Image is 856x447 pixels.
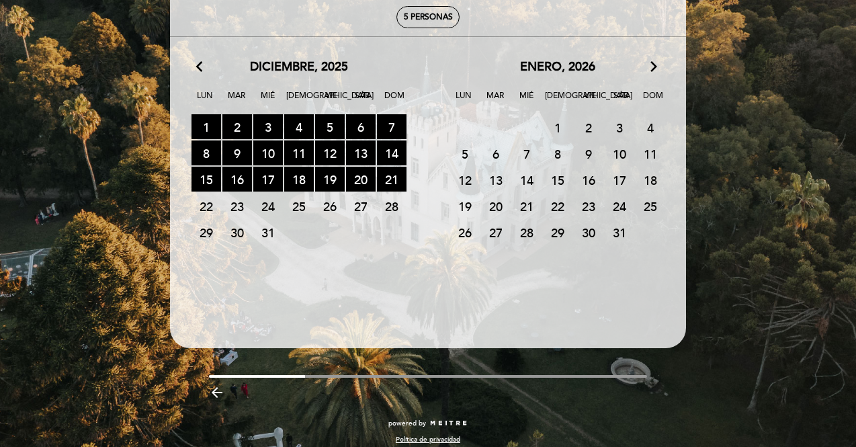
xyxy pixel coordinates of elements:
[404,12,453,22] span: 5 personas
[253,194,283,218] span: 24
[543,141,572,166] span: 8
[543,194,572,218] span: 22
[191,140,221,165] span: 8
[512,220,542,245] span: 28
[648,58,660,76] i: arrow_forward_ios
[222,167,252,192] span: 16
[605,167,634,192] span: 17
[481,167,511,192] span: 13
[605,194,634,218] span: 24
[315,140,345,165] span: 12
[284,140,314,165] span: 11
[636,115,665,140] span: 4
[574,115,603,140] span: 2
[640,89,667,114] span: Dom
[222,220,252,245] span: 30
[286,89,313,114] span: [DEMOGRAPHIC_DATA]
[574,194,603,218] span: 23
[388,419,426,428] span: powered by
[284,167,314,192] span: 18
[396,435,460,444] a: Política de privacidad
[222,194,252,218] span: 23
[253,167,283,192] span: 17
[196,58,208,76] i: arrow_back_ios
[450,89,477,114] span: Lun
[450,194,480,218] span: 19
[429,420,468,427] img: MEITRE
[545,89,572,114] span: [DEMOGRAPHIC_DATA]
[377,140,406,165] span: 14
[513,89,540,114] span: Mié
[381,89,408,114] span: Dom
[315,114,345,139] span: 5
[223,89,250,114] span: Mar
[388,419,468,428] a: powered by
[377,194,406,218] span: 28
[255,89,282,114] span: Mié
[481,220,511,245] span: 27
[574,220,603,245] span: 30
[636,194,665,218] span: 25
[346,114,376,139] span: 6
[222,140,252,165] span: 9
[520,58,595,76] span: enero, 2026
[222,114,252,139] span: 2
[481,141,511,166] span: 6
[482,89,509,114] span: Mar
[605,220,634,245] span: 31
[574,167,603,192] span: 16
[346,167,376,192] span: 20
[512,194,542,218] span: 21
[576,89,603,114] span: Vie
[450,220,480,245] span: 26
[543,220,572,245] span: 29
[450,167,480,192] span: 12
[284,114,314,139] span: 4
[543,167,572,192] span: 15
[512,141,542,166] span: 7
[574,141,603,166] span: 9
[191,167,221,192] span: 15
[253,220,283,245] span: 31
[191,220,221,245] span: 29
[253,140,283,165] span: 10
[636,167,665,192] span: 18
[315,194,345,218] span: 26
[315,167,345,192] span: 19
[253,114,283,139] span: 3
[284,194,314,218] span: 25
[191,114,221,139] span: 1
[481,194,511,218] span: 20
[191,89,218,114] span: Lun
[209,384,225,401] i: arrow_backward
[608,89,635,114] span: Sáb
[346,194,376,218] span: 27
[250,58,348,76] span: diciembre, 2025
[605,141,634,166] span: 10
[349,89,376,114] span: Sáb
[636,141,665,166] span: 11
[543,115,572,140] span: 1
[605,115,634,140] span: 3
[377,167,406,192] span: 21
[450,141,480,166] span: 5
[377,114,406,139] span: 7
[318,89,345,114] span: Vie
[512,167,542,192] span: 14
[346,140,376,165] span: 13
[191,194,221,218] span: 22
